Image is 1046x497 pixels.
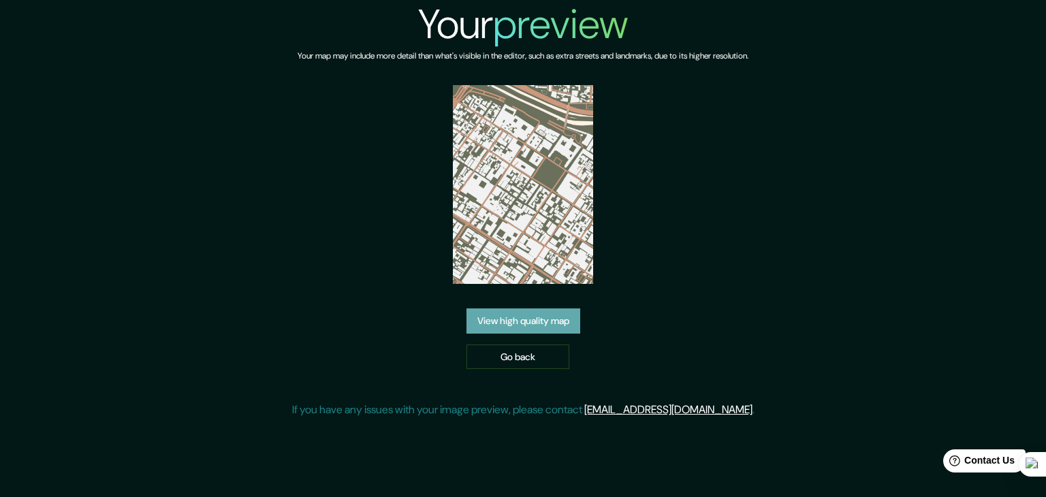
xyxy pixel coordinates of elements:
[466,344,569,370] a: Go back
[925,444,1031,482] iframe: Help widget launcher
[466,308,580,334] a: View high quality map
[292,402,755,418] p: If you have any issues with your image preview, please contact .
[298,49,748,63] h6: Your map may include more detail than what's visible in the editor, such as extra streets and lan...
[584,402,752,417] a: [EMAIL_ADDRESS][DOMAIN_NAME]
[453,85,594,284] img: created-map-preview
